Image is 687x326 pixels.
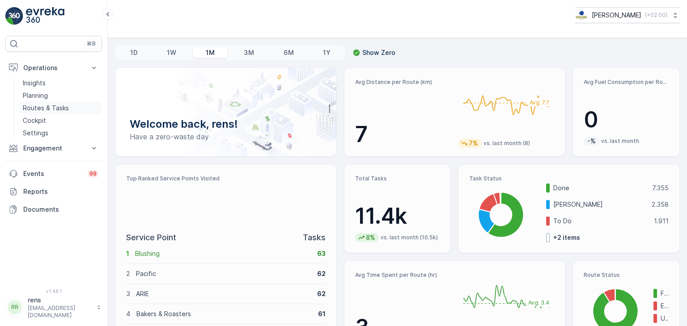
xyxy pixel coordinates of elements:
p: 1W [167,48,176,57]
p: Insights [23,79,46,88]
p: [PERSON_NAME] [592,11,641,20]
p: 3M [244,48,254,57]
p: Blushing [135,249,311,258]
p: To Do [553,217,648,226]
p: Total Tasks [355,175,440,182]
p: + 2 items [553,233,580,242]
p: vs. last month (10.5k) [381,234,438,241]
p: Have a zero-waste day [130,131,322,142]
p: Documents [23,205,98,214]
p: Service Point [126,231,176,244]
p: Operations [23,63,84,72]
a: Settings [19,127,102,139]
img: logo [5,7,23,25]
p: [PERSON_NAME] [553,200,646,209]
p: Pacific [136,269,311,278]
p: Route Status [584,272,669,279]
p: 1D [130,48,138,57]
p: 11.4k [355,203,440,230]
p: rens [28,296,92,305]
p: 0 [584,106,669,133]
a: Insights [19,77,102,89]
p: Expired [661,301,669,310]
button: Operations [5,59,102,77]
p: 62 [317,289,326,298]
p: 6M [284,48,294,57]
p: 7 [355,121,451,148]
p: 1Y [323,48,331,57]
p: Show Zero [362,48,395,57]
span: v 1.48.1 [5,288,102,294]
a: Routes & Tasks [19,102,102,114]
p: 99 [89,170,97,177]
p: Cockpit [23,116,46,125]
p: 7% [468,139,479,148]
p: [EMAIL_ADDRESS][DOMAIN_NAME] [28,305,92,319]
p: 7.355 [652,184,669,192]
div: RR [8,300,22,314]
p: Avg Time Spent per Route (hr) [355,272,451,279]
a: Events99 [5,165,102,183]
p: Settings [23,129,48,138]
p: Tasks [303,231,326,244]
a: Cockpit [19,114,102,127]
p: Finished [661,289,669,298]
p: Reports [23,187,98,196]
p: 1 [126,249,129,258]
p: Bakers & Roasters [136,309,312,318]
p: Events [23,169,82,178]
p: Routes & Tasks [23,104,69,113]
p: 61 [318,309,326,318]
p: 1M [206,48,215,57]
p: Planning [23,91,48,100]
p: vs. last month [601,138,639,145]
p: Welcome back, rens! [130,117,322,131]
button: RRrens[EMAIL_ADDRESS][DOMAIN_NAME] [5,296,102,319]
p: 4 [126,309,131,318]
a: Reports [5,183,102,201]
button: [PERSON_NAME](+02:00) [575,7,680,23]
p: 3 [126,289,130,298]
p: ( +02:00 ) [645,12,667,19]
a: Documents [5,201,102,218]
p: ARIE [136,289,311,298]
p: Task Status [469,175,669,182]
p: -% [586,137,597,146]
p: 8% [365,233,376,242]
p: Undispatched [661,314,669,323]
p: 2 [126,269,130,278]
p: 2.358 [652,200,669,209]
p: Avg Fuel Consumption per Route (lt) [584,79,669,86]
img: logo_light-DOdMpM7g.png [26,7,64,25]
a: Planning [19,89,102,102]
p: ⌘B [87,40,96,47]
img: basis-logo_rgb2x.png [575,10,588,20]
p: Avg Distance per Route (km) [355,79,451,86]
p: 62 [317,269,326,278]
p: Engagement [23,144,84,153]
p: Top Ranked Service Points Visited [126,175,326,182]
p: vs. last month (8) [483,140,530,147]
p: Done [553,184,646,192]
button: Engagement [5,139,102,157]
p: 63 [317,249,326,258]
p: 1.911 [654,217,669,226]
